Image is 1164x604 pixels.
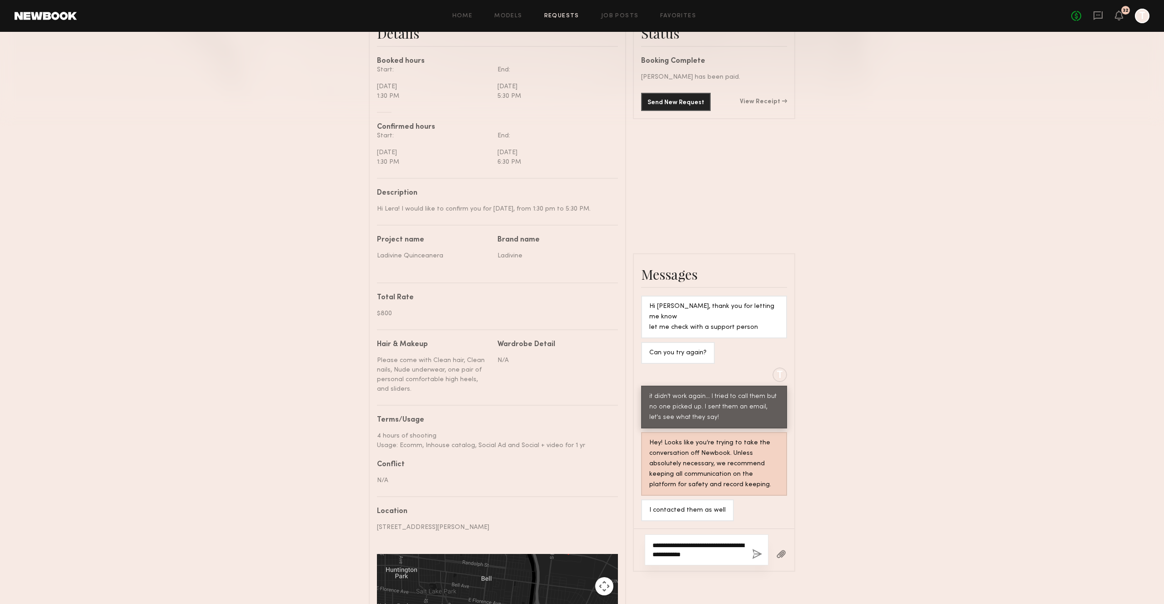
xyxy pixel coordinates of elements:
[497,91,611,101] div: 5:30 PM
[377,294,611,302] div: Total Rate
[641,72,787,82] div: [PERSON_NAME] has been paid.
[1123,8,1129,13] div: 32
[377,461,611,468] div: Conflict
[497,237,611,244] div: Brand name
[377,356,491,394] div: Please come with Clean hair, Clean nails, Nude underwear, one pair of personal comfortable high h...
[377,508,611,515] div: Location
[497,356,611,365] div: N/A
[595,577,613,595] button: Map camera controls
[497,251,611,261] div: Ladivine
[497,131,611,141] div: End:
[660,13,696,19] a: Favorites
[641,93,711,111] button: Send New Request
[377,82,491,91] div: [DATE]
[377,417,611,424] div: Terms/Usage
[377,476,611,485] div: N/A
[641,265,787,283] div: Messages
[377,523,611,532] div: [STREET_ADDRESS][PERSON_NAME]
[377,309,611,318] div: $800
[452,13,473,19] a: Home
[649,348,707,358] div: Can you try again?
[377,431,611,450] div: 4 hours of shooting Usage: Ecomm, Inhouse catalog, Social Ad and Social + video for 1 yr
[497,65,611,75] div: End:
[377,124,618,131] div: Confirmed hours
[544,13,579,19] a: Requests
[377,157,491,167] div: 1:30 PM
[377,251,491,261] div: Ladivine Quinceanera
[377,58,618,65] div: Booked hours
[641,58,787,65] div: Booking Complete
[497,148,611,157] div: [DATE]
[377,341,428,348] div: Hair & Makeup
[641,24,787,42] div: Status
[377,204,611,214] div: Hi Lera! I would like to confirm you for [DATE], from 1:30 pm to 5:30 PM.
[649,505,726,516] div: I contacted them as well
[497,341,555,348] div: Wardrobe Detail
[377,148,491,157] div: [DATE]
[649,302,779,333] div: Hi [PERSON_NAME], thank you for letting me know let me check with a support person
[497,82,611,91] div: [DATE]
[740,99,787,105] a: View Receipt
[377,24,618,42] div: Details
[649,438,779,490] div: Hey! Looks like you’re trying to take the conversation off Newbook. Unless absolutely necessary, ...
[649,392,779,423] div: it didn't work again... I tried to call them but no one picked up. I sent them an email, let's se...
[377,131,491,141] div: Start:
[497,157,611,167] div: 6:30 PM
[1135,9,1149,23] a: T
[377,237,491,244] div: Project name
[494,13,522,19] a: Models
[377,91,491,101] div: 1:30 PM
[601,13,639,19] a: Job Posts
[377,190,611,197] div: Description
[377,65,491,75] div: Start:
